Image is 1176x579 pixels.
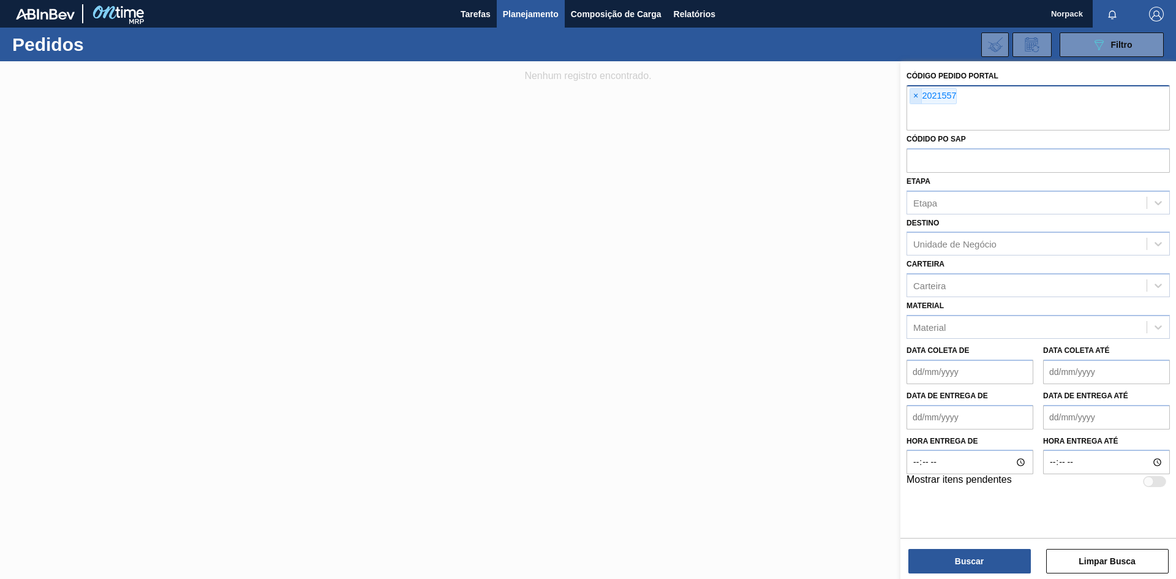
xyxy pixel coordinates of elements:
[913,281,946,291] div: Carteira
[1043,405,1170,430] input: dd/mm/yyyy
[907,360,1033,384] input: dd/mm/yyyy
[1043,433,1170,450] label: Hora entrega até
[910,88,957,104] div: 2021557
[910,89,922,104] span: ×
[981,32,1009,57] div: Importar Negociações dos Pedidos
[913,239,997,249] div: Unidade de Negócio
[913,197,937,208] div: Etapa
[12,37,195,51] h1: Pedidos
[907,433,1033,450] label: Hora entrega de
[907,301,944,310] label: Material
[1012,32,1052,57] div: Solicitação de Revisão de Pedidos
[907,219,939,227] label: Destino
[1043,392,1128,400] label: Data de Entrega até
[1043,360,1170,384] input: dd/mm/yyyy
[907,405,1033,430] input: dd/mm/yyyy
[571,7,661,21] span: Composição de Carga
[907,135,966,143] label: Códido PO SAP
[16,9,75,20] img: TNhmsLtSVTkK8tSr43FrP2fwEKptu5GPRR3wAAAABJRU5ErkJggg==
[503,7,559,21] span: Planejamento
[1093,6,1132,23] button: Notificações
[461,7,491,21] span: Tarefas
[1043,346,1109,355] label: Data coleta até
[907,72,998,80] label: Código Pedido Portal
[913,322,946,332] div: Material
[907,177,930,186] label: Etapa
[1111,40,1133,50] span: Filtro
[907,260,944,268] label: Carteira
[1149,7,1164,21] img: Logout
[907,474,1012,489] label: Mostrar itens pendentes
[907,346,969,355] label: Data coleta de
[1060,32,1164,57] button: Filtro
[674,7,715,21] span: Relatórios
[907,392,988,400] label: Data de Entrega de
